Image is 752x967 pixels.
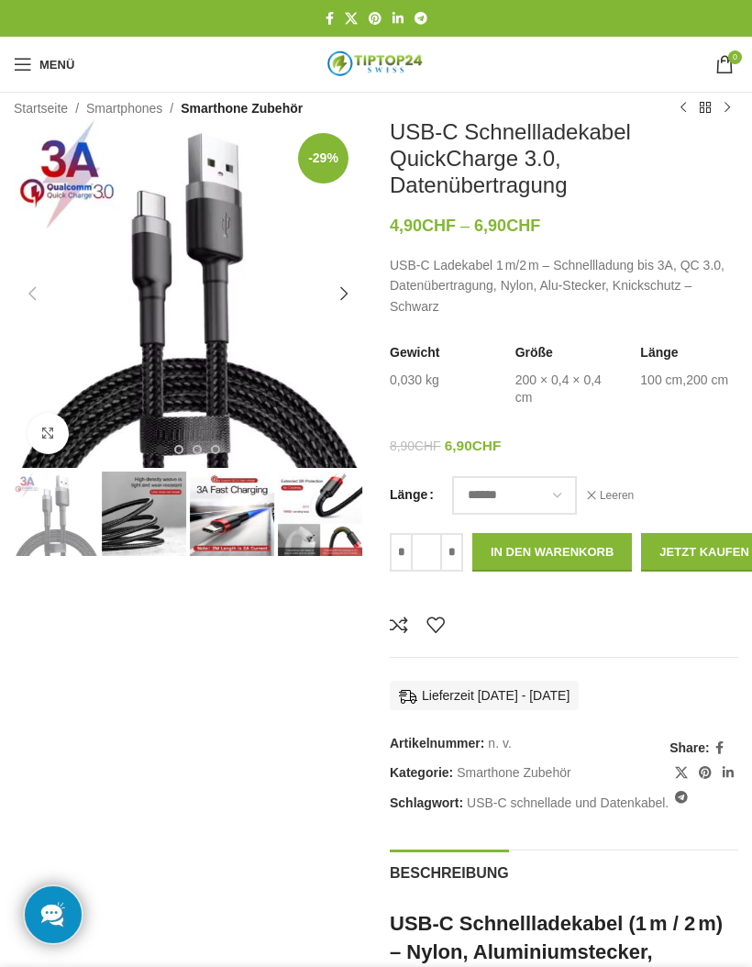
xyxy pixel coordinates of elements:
li: Go to slide 2 [174,445,183,454]
button: In den Warenkorb [472,533,632,572]
span: Länge [640,344,678,362]
span: Beschreibung [390,863,509,883]
span: Kategorie: [390,765,453,780]
a: X Social Link [339,6,363,31]
bdi: 8,90 [390,439,440,453]
span: Artikelnummer: [390,736,484,750]
img: USB-C schnellade und Datenkabel.png_720x720q50 (1) [14,472,98,556]
li: Go to slide 4 [211,445,220,454]
a: Startseite [14,98,68,118]
a: Smarthone Zubehör [181,98,303,118]
a: Pinterest Social Link [693,761,717,785]
td: 0,030 kg [390,372,439,390]
div: 2 / 4 [100,472,188,556]
p: 200 cm [686,372,728,390]
span: – [460,217,470,235]
a: Logo der Website [312,56,440,71]
img: USB-C schnellade und Datenkabel.png_720x720q50 (1) [14,119,362,468]
bdi: 6,90 [474,217,540,235]
img: USB-C Schnellladekabel QuickCharge 3.0, Datenübertragung – Bild 4 [278,472,362,556]
a: 0 [706,46,743,83]
span: Share: [669,738,710,758]
span: 0 [728,50,742,64]
li: Go to slide 1 [156,445,165,454]
a: Facebook Social Link [710,736,729,761]
h1: USB-C Schnellladekabel QuickCharge 3.0, Datenübertragung [390,119,738,198]
li: Go to slide 3 [193,445,202,454]
div: Lieferzeit [DATE] - [DATE] [390,681,579,710]
input: Produktmenge [413,533,440,572]
div: 1 / 4 [12,472,100,556]
a: LinkedIn Social Link [717,761,739,785]
div: Previous slide [14,275,50,312]
a: USB-C schnellade und Datenkabel. [467,795,669,810]
bdi: 4,90 [390,217,456,235]
span: CHF [506,217,540,235]
span: n. v. [488,736,511,750]
span: -29% [298,133,348,183]
table: Produktdetails [390,344,738,407]
td: 200 × 0,4 × 0,4 cm [515,372,614,407]
a: LinkedIn Social Link [387,6,409,31]
a: Facebook Social Link [320,6,339,31]
p: USB-C Ladekabel 1 m/2 m – Schnellladung bis 3A, QC 3.0, Datenübertragung, Nylon, Alu-Stecker, Kni... [390,255,738,317]
a: Smartphones [86,98,162,118]
a: Vorheriges Produkt [672,97,694,119]
div: 3 / 4 [188,472,276,556]
a: Smarthone Zubehör [457,765,571,780]
label: Länge [390,484,434,505]
span: Schlagwort: [390,795,463,810]
bdi: 6,90 [445,438,502,453]
a: Telegram Social Link [669,785,693,810]
a: Optionen löschen [586,488,634,504]
a: X Social Link [669,761,693,785]
nav: Breadcrumb [14,98,303,118]
a: Telegram Social Link [409,6,433,31]
a: Nächstes Produkt [716,97,738,119]
span: CHF [422,217,456,235]
img: USB-C Schnellladekabel QuickCharge 3.0, Datenübertragung – Bild 3 [190,472,274,556]
span: CHF [472,438,502,453]
span: CHF [415,439,440,453]
a: Pinterest Social Link [363,6,387,31]
span: Menü [39,59,74,71]
div: Next slide [326,275,362,312]
div: 1 / 4 [12,119,364,468]
a: Mobiles Menü öffnen [5,46,83,83]
div: 4 / 4 [276,472,364,556]
span: Größe [515,344,553,362]
td: , [640,372,728,390]
img: USB-C Schnellladekabel QuickCharge 3.0, Datenübertragung – Bild 2 [102,472,186,556]
p: 100 cm [640,372,682,390]
span: Gewicht [390,344,439,362]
